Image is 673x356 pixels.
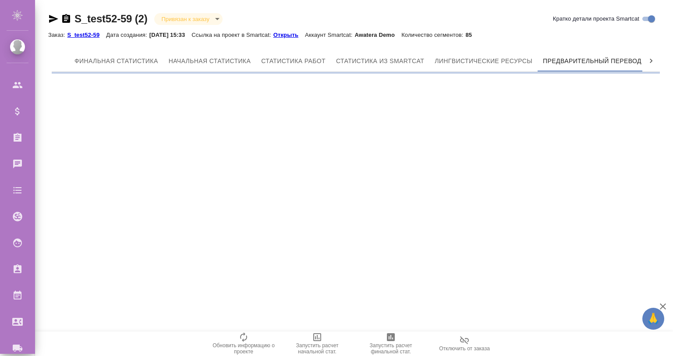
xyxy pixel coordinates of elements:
[553,14,639,23] span: Кратко детали проекта Smartcat
[169,56,251,67] span: Начальная статистика
[286,342,349,355] span: Запустить расчет начальной стат.
[106,32,149,38] p: Дата создания:
[354,331,428,356] button: Запустить расчет финальной стат.
[359,342,422,355] span: Запустить расчет финальной стат.
[149,32,192,38] p: [DATE] 15:33
[191,32,273,38] p: Ссылка на проект в Smartcat:
[439,345,490,352] span: Отключить от заказа
[67,31,106,38] a: S_test52-59
[212,342,275,355] span: Обновить информацию о проекте
[305,32,354,38] p: Аккаунт Smartcat:
[642,308,664,330] button: 🙏
[74,56,158,67] span: Финальная статистика
[336,56,424,67] span: Статистика из Smartcat
[646,310,661,328] span: 🙏
[67,32,106,38] p: S_test52-59
[74,13,147,25] a: S_test52-59 (2)
[154,13,222,25] div: Привязан к заказу
[354,32,401,38] p: Awatera Demo
[159,15,212,23] button: Привязан к заказу
[61,14,71,24] button: Скопировать ссылку
[261,56,326,67] span: Статистика работ
[48,14,59,24] button: Скопировать ссылку для ЯМессенджера
[273,31,305,38] a: Открыть
[435,56,532,67] span: Лингвистические ресурсы
[466,32,479,38] p: 85
[280,331,354,356] button: Запустить расчет начальной стат.
[207,331,280,356] button: Обновить информацию о проекте
[48,32,67,38] p: Заказ:
[428,331,501,356] button: Отключить от заказа
[401,32,465,38] p: Количество сегментов:
[543,56,641,67] span: Предварительный перевод
[273,32,305,38] p: Открыть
